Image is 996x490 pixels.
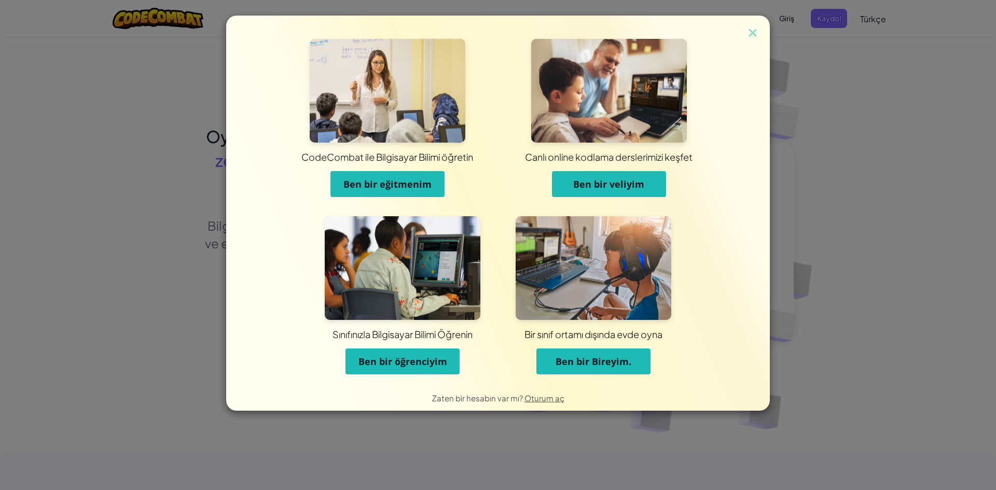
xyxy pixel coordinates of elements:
[573,178,644,190] span: Ben bir veliyim
[531,39,687,143] img: Ebeveynler İçin
[556,355,631,368] span: Ben bir Bireyim.
[310,39,465,143] img: Eğitimciler için
[354,150,863,163] div: Canlı online kodlama derslerimizi keşfet
[536,348,651,374] button: Ben bir Bireyim.
[524,393,564,403] a: Oturum aç
[432,393,524,403] span: Zaten bir hesabın var mı?
[385,328,802,341] div: Bir sınıf ortamı dışında evde oyna
[325,216,480,320] img: Öğrenciler İçin
[345,348,460,374] button: Ben bir öğrenciyim
[358,355,447,368] span: Ben bir öğrenciyim
[343,178,432,190] span: Ben bir eğitmenim
[516,216,671,320] img: Bireyler için
[746,26,759,41] img: close icon
[552,171,666,197] button: Ben bir veliyim
[330,171,445,197] button: Ben bir eğitmenim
